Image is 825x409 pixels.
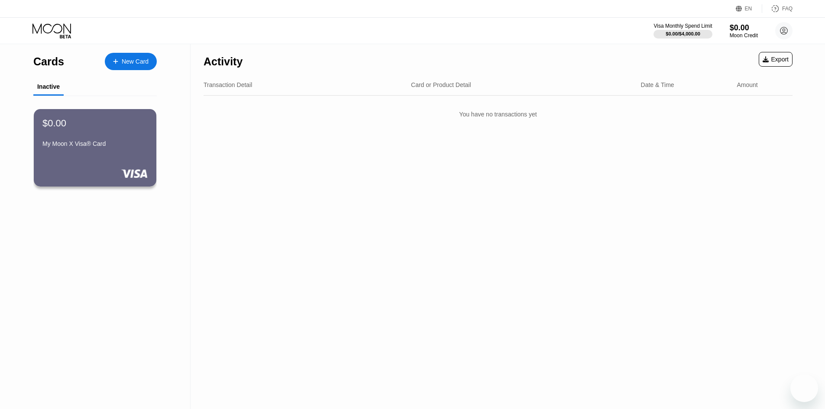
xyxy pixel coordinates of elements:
[654,23,712,39] div: Visa Monthly Spend Limit$0.00/$4,000.00
[42,118,66,129] div: $0.00
[33,55,64,68] div: Cards
[204,81,252,88] div: Transaction Detail
[730,23,758,32] div: $0.00
[204,55,243,68] div: Activity
[411,81,471,88] div: Card or Product Detail
[42,140,148,147] div: My Moon X Visa® Card
[730,32,758,39] div: Moon Credit
[730,23,758,39] div: $0.00Moon Credit
[666,31,700,36] div: $0.00 / $4,000.00
[654,23,712,29] div: Visa Monthly Spend Limit
[641,81,674,88] div: Date & Time
[37,83,60,90] div: Inactive
[737,81,757,88] div: Amount
[782,6,793,12] div: FAQ
[204,102,793,126] div: You have no transactions yet
[745,6,752,12] div: EN
[759,52,793,67] div: Export
[790,374,818,402] iframe: Button to launch messaging window
[762,4,793,13] div: FAQ
[763,56,789,63] div: Export
[122,58,149,65] div: New Card
[34,109,156,187] div: $0.00My Moon X Visa® Card
[105,53,157,70] div: New Card
[736,4,762,13] div: EN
